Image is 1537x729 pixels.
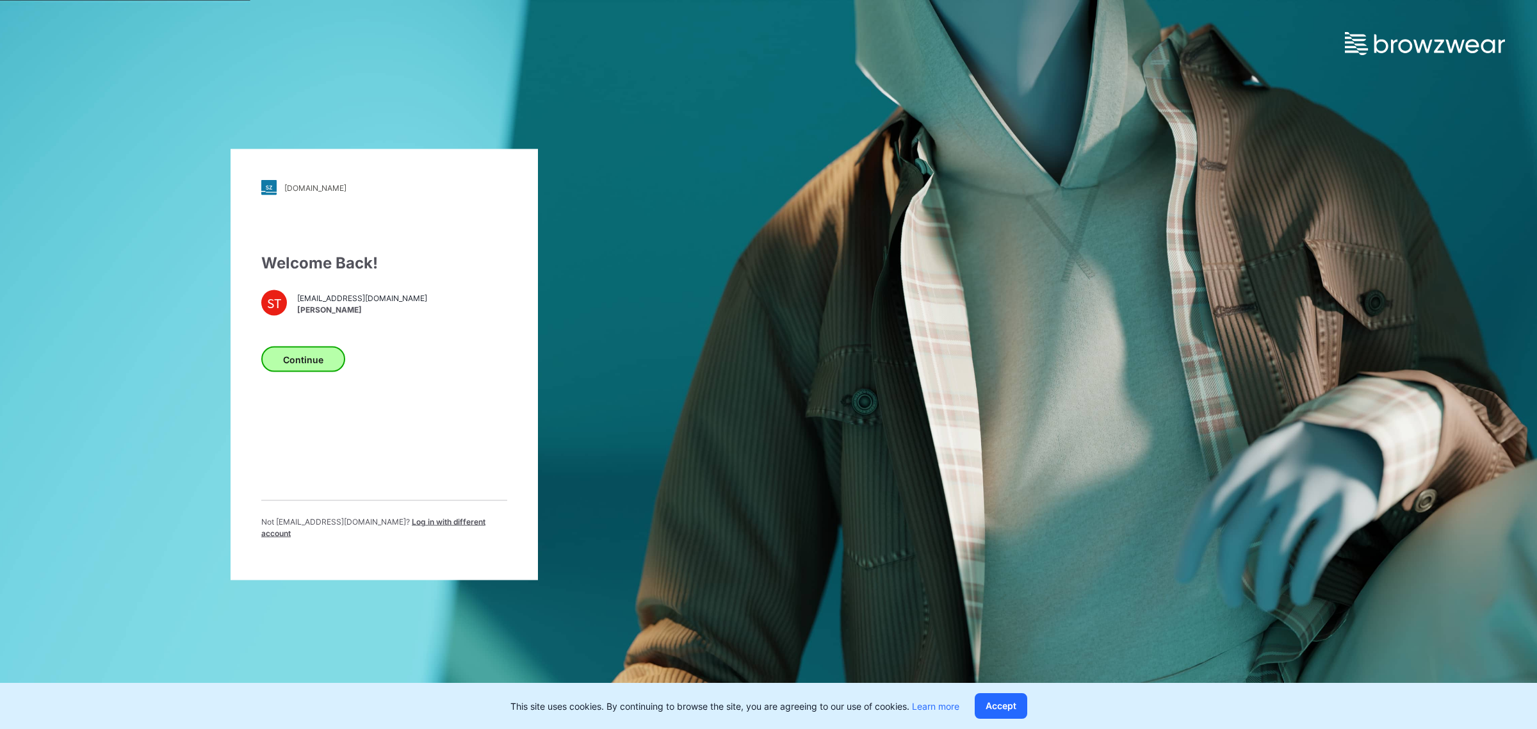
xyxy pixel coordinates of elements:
div: ST [261,290,287,316]
span: [PERSON_NAME] [297,304,427,315]
span: [EMAIL_ADDRESS][DOMAIN_NAME] [297,292,427,304]
p: This site uses cookies. By continuing to browse the site, you are agreeing to our use of cookies. [510,700,959,713]
img: browzwear-logo.e42bd6dac1945053ebaf764b6aa21510.svg [1345,32,1505,55]
a: [DOMAIN_NAME] [261,180,507,195]
img: stylezone-logo.562084cfcfab977791bfbf7441f1a819.svg [261,180,277,195]
a: Learn more [912,701,959,712]
p: Not [EMAIL_ADDRESS][DOMAIN_NAME] ? [261,516,507,539]
div: Welcome Back! [261,252,507,275]
button: Continue [261,347,345,372]
button: Accept [975,693,1027,719]
div: [DOMAIN_NAME] [284,183,346,192]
